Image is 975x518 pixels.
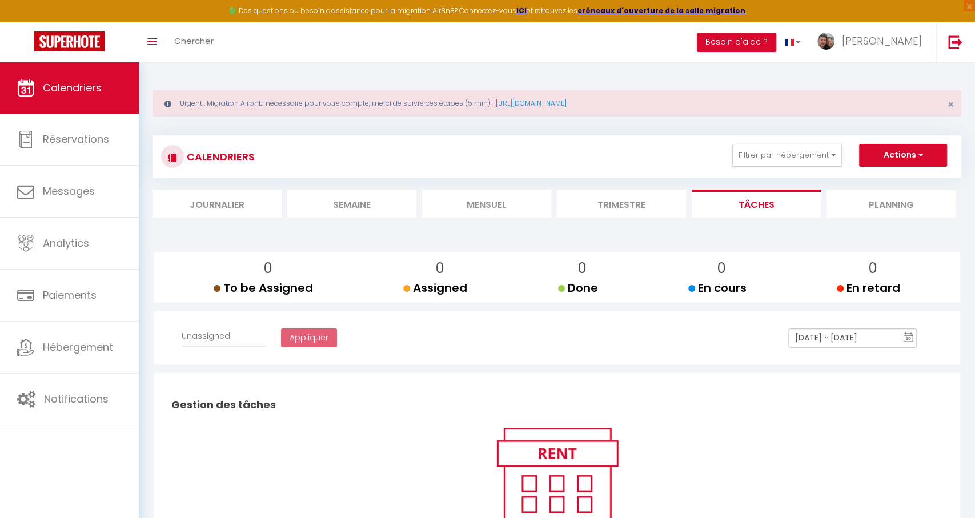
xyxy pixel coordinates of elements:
a: ICI [516,6,527,15]
button: Actions [859,144,947,167]
button: Ouvrir le widget de chat LiveChat [9,5,43,39]
div: Urgent : Migration Airbnb nécessaire pour votre compte, merci de suivre ces étapes (5 min) - [153,90,961,117]
h3: CALENDRIERS [184,144,255,170]
text: 10 [906,336,912,341]
li: Mensuel [422,190,551,218]
span: En retard [837,280,900,296]
img: logout [948,35,962,49]
span: To be Assigned [214,280,313,296]
a: ... [PERSON_NAME] [809,22,936,62]
a: Chercher [166,22,222,62]
p: 0 [223,258,313,279]
span: Paiements [43,288,97,302]
span: Réservations [43,132,109,146]
a: créneaux d'ouverture de la salle migration [577,6,745,15]
span: Analytics [43,236,89,250]
input: Select Date Range [788,328,917,348]
span: En cours [688,280,747,296]
span: Hébergement [43,340,113,354]
img: ... [817,33,834,50]
button: Filtrer par hébergement [732,144,842,167]
li: Tâches [692,190,821,218]
h2: Gestion des tâches [168,387,945,423]
p: 0 [697,258,747,279]
li: Semaine [287,190,416,218]
li: Journalier [153,190,282,218]
span: Chercher [174,35,214,47]
span: Calendriers [43,81,102,95]
li: Planning [826,190,956,218]
p: 0 [412,258,467,279]
a: [URL][DOMAIN_NAME] [496,98,567,108]
p: 0 [567,258,598,279]
span: [PERSON_NAME] [842,34,922,48]
span: Messages [43,184,95,198]
span: Notifications [44,392,109,406]
p: 0 [846,258,900,279]
button: Close [948,99,954,110]
button: Besoin d'aide ? [697,33,776,52]
li: Trimestre [557,190,686,218]
img: Super Booking [34,31,105,51]
span: Assigned [403,280,467,296]
span: × [948,97,954,111]
span: Done [558,280,598,296]
button: Appliquer [281,328,337,348]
